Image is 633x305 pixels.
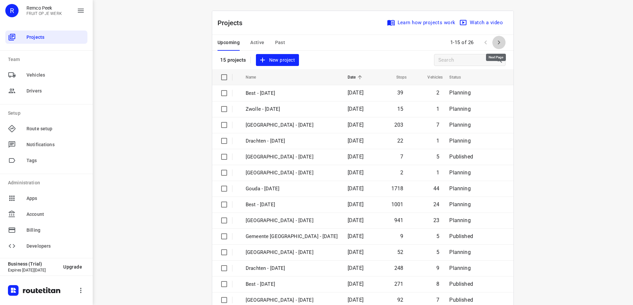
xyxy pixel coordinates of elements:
[449,185,470,192] span: Planning
[449,265,470,271] span: Planning
[348,281,364,287] span: [DATE]
[419,73,443,81] span: Vehicles
[449,201,470,208] span: Planning
[26,141,85,148] span: Notifications
[388,73,407,81] span: Stops
[397,138,403,144] span: 22
[348,106,364,112] span: [DATE]
[449,138,470,144] span: Planning
[397,249,403,255] span: 52
[275,38,285,47] span: Past
[436,265,439,271] span: 9
[436,106,439,112] span: 1
[449,153,473,160] span: Published
[218,18,248,28] p: Projects
[449,217,470,223] span: Planning
[397,90,403,96] span: 39
[348,169,364,176] span: [DATE]
[449,281,473,287] span: Published
[436,169,439,176] span: 1
[436,153,439,160] span: 5
[436,122,439,128] span: 7
[436,138,439,144] span: 1
[246,121,338,129] p: [GEOGRAPHIC_DATA] - [DATE]
[26,72,85,79] span: Vehicles
[394,265,404,271] span: 248
[246,296,338,304] p: Gemeente Rotterdam - Tuesday
[58,261,87,273] button: Upgrade
[5,68,87,82] div: Vehicles
[26,125,85,132] span: Route setup
[256,54,299,66] button: New project
[26,5,62,11] p: Remco Peek
[8,110,87,117] p: Setup
[348,122,364,128] span: [DATE]
[5,192,87,205] div: Apps
[400,233,403,239] span: 9
[26,195,85,202] span: Apps
[400,169,403,176] span: 2
[448,35,476,50] span: 1-15 of 26
[5,84,87,97] div: Drivers
[246,233,338,240] p: Gemeente [GEOGRAPHIC_DATA] - [DATE]
[250,38,264,47] span: Active
[436,233,439,239] span: 5
[436,281,439,287] span: 8
[5,239,87,253] div: Developers
[26,11,62,16] p: FRUIT OP JE WERK
[5,138,87,151] div: Notifications
[246,249,338,256] p: Antwerpen - Wednesday
[394,281,404,287] span: 271
[8,268,58,273] p: Expires [DATE][DATE]
[260,56,295,64] span: New project
[246,137,338,145] p: Drachten - [DATE]
[246,217,338,224] p: [GEOGRAPHIC_DATA] - [DATE]
[397,106,403,112] span: 15
[246,153,338,161] p: [GEOGRAPHIC_DATA] - [DATE]
[26,88,85,94] span: Drivers
[449,73,469,81] span: Status
[436,297,439,303] span: 7
[348,265,364,271] span: [DATE]
[348,233,364,239] span: [DATE]
[246,280,338,288] p: Best - Tuesday
[246,73,265,81] span: Name
[5,208,87,221] div: Account
[8,56,87,63] p: Team
[26,211,85,218] span: Account
[246,169,338,177] p: [GEOGRAPHIC_DATA] - [DATE]
[8,261,58,267] p: Business (Trial)
[246,105,338,113] p: Zwolle - [DATE]
[495,56,505,64] div: Search
[348,185,364,192] span: [DATE]
[348,249,364,255] span: [DATE]
[348,201,364,208] span: [DATE]
[433,201,439,208] span: 24
[438,55,495,65] input: Search projects
[5,4,19,17] div: R
[391,201,404,208] span: 1001
[436,249,439,255] span: 5
[449,249,470,255] span: Planning
[63,264,82,270] span: Upgrade
[391,185,404,192] span: 1718
[246,265,338,272] p: Drachten - Wednesday
[348,138,364,144] span: [DATE]
[397,297,403,303] span: 92
[433,185,439,192] span: 44
[348,297,364,303] span: [DATE]
[5,154,87,167] div: Tags
[400,153,403,160] span: 7
[348,217,364,223] span: [DATE]
[26,227,85,234] span: Billing
[449,297,473,303] span: Published
[449,106,470,112] span: Planning
[246,201,338,209] p: Best - [DATE]
[26,243,85,250] span: Developers
[348,153,364,160] span: [DATE]
[449,90,470,96] span: Planning
[220,57,246,63] p: 15 projects
[348,73,365,81] span: Date
[5,122,87,135] div: Route setup
[5,30,87,44] div: Projects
